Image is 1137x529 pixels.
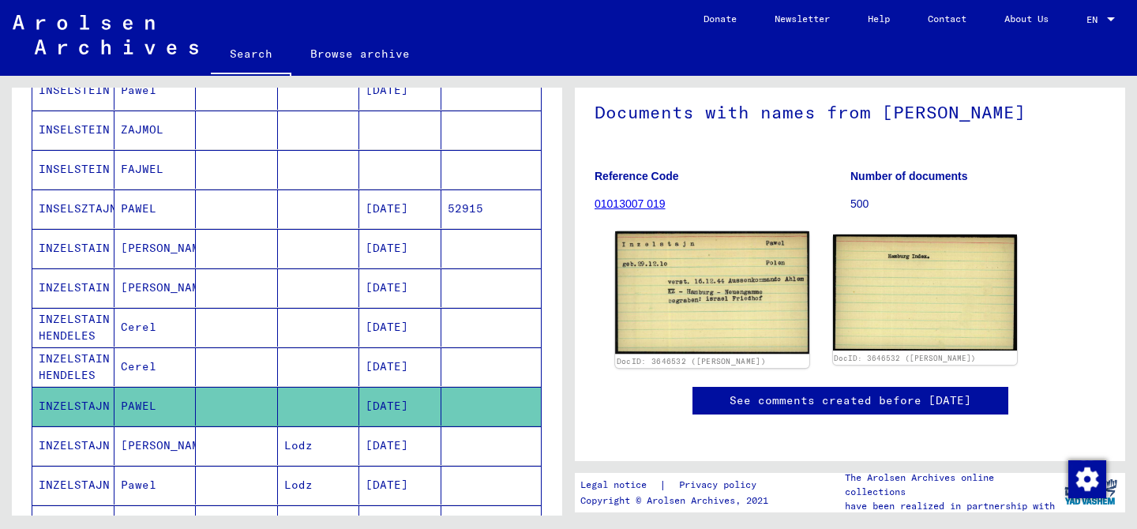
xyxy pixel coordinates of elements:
[359,71,441,110] mat-cell: [DATE]
[595,197,666,210] a: 01013007 019
[114,426,197,465] mat-cell: [PERSON_NAME]
[359,308,441,347] mat-cell: [DATE]
[833,234,1018,351] img: 002.jpg
[359,426,441,465] mat-cell: [DATE]
[114,189,197,228] mat-cell: PAWEL
[359,347,441,386] mat-cell: [DATE]
[359,229,441,268] mat-cell: [DATE]
[850,196,1105,212] p: 500
[617,357,766,366] a: DocID: 3646532 ([PERSON_NAME])
[359,466,441,505] mat-cell: [DATE]
[1086,14,1104,25] span: EN
[441,189,542,228] mat-cell: 52915
[359,268,441,307] mat-cell: [DATE]
[211,35,291,76] a: Search
[114,308,197,347] mat-cell: Cerel
[1068,460,1106,498] img: Change consent
[32,268,114,307] mat-cell: INZELSTAIN
[850,170,968,182] b: Number of documents
[666,477,775,493] a: Privacy policy
[580,477,775,493] div: |
[730,392,971,409] a: See comments created before [DATE]
[32,229,114,268] mat-cell: INZELSTAIN
[845,471,1056,499] p: The Arolsen Archives online collections
[845,499,1056,513] p: have been realized in partnership with
[13,15,198,54] img: Arolsen_neg.svg
[114,150,197,189] mat-cell: FAJWEL
[615,231,809,355] img: 001.jpg
[359,189,441,228] mat-cell: [DATE]
[834,354,976,362] a: DocID: 3646532 ([PERSON_NAME])
[359,387,441,426] mat-cell: [DATE]
[291,35,429,73] a: Browse archive
[32,150,114,189] mat-cell: INSELSTEIN
[114,347,197,386] mat-cell: Cerel
[595,76,1105,145] h1: Documents with names from [PERSON_NAME]
[32,71,114,110] mat-cell: INSELSTEIN
[32,466,114,505] mat-cell: INZELSTAJN
[114,387,197,426] mat-cell: PAWEL
[278,426,360,465] mat-cell: Lodz
[595,170,679,182] b: Reference Code
[278,466,360,505] mat-cell: Lodz
[32,308,114,347] mat-cell: INZELSTAIN HENDELES
[580,477,659,493] a: Legal notice
[32,189,114,228] mat-cell: INSELSZTAJN
[114,71,197,110] mat-cell: Pawel
[114,268,197,307] mat-cell: [PERSON_NAME]
[580,493,775,508] p: Copyright © Arolsen Archives, 2021
[32,347,114,386] mat-cell: INZELSTAIN HENDELES
[114,466,197,505] mat-cell: Pawel
[32,387,114,426] mat-cell: INZELSTAJN
[114,229,197,268] mat-cell: [PERSON_NAME]
[1061,472,1120,512] img: yv_logo.png
[114,111,197,149] mat-cell: ZAJMOL
[32,111,114,149] mat-cell: INSELSTEIN
[32,426,114,465] mat-cell: INZELSTAJN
